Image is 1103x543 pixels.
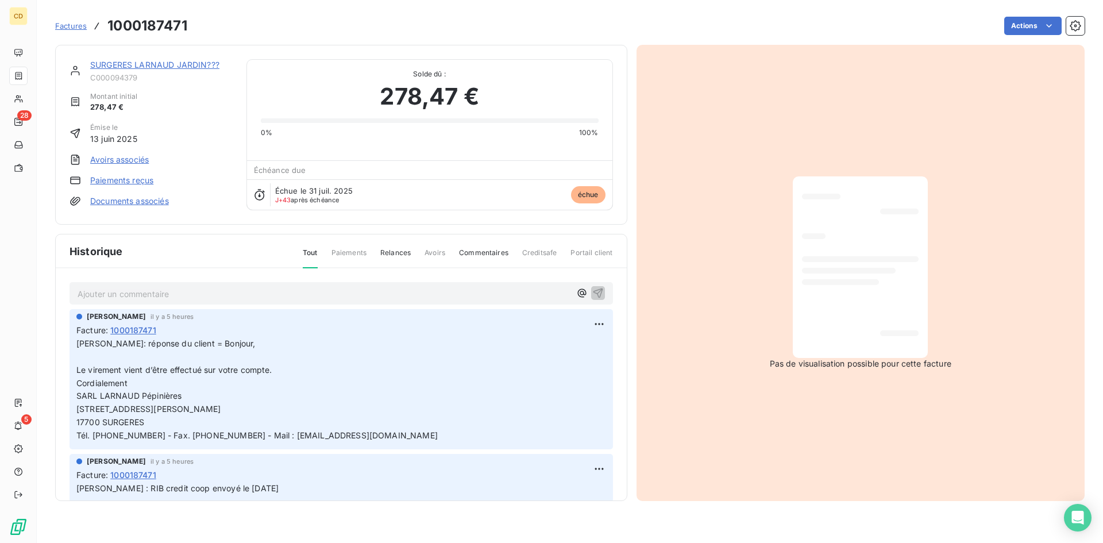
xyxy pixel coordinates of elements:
[90,122,137,133] span: Émise le
[571,186,606,203] span: échue
[55,21,87,30] span: Factures
[770,358,951,369] span: Pas de visualisation possible pour cette facture
[9,7,28,25] div: CD
[55,20,87,32] a: Factures
[380,248,411,267] span: Relances
[90,60,219,70] a: SURGERES LARNAUD JARDIN???
[76,469,108,481] span: Facture :
[331,248,367,267] span: Paiements
[275,197,340,203] span: après échéance
[70,244,123,259] span: Historique
[110,469,156,481] span: 1000187471
[380,79,479,114] span: 278,47 €
[76,391,182,400] span: SARL LARNAUD Pépinières
[76,404,221,414] span: [STREET_ADDRESS][PERSON_NAME]
[76,417,144,427] span: 17700 SURGERES
[261,69,599,79] span: Solde dû :
[76,338,255,348] span: [PERSON_NAME]: réponse du client = Bonjour,
[275,186,353,195] span: Échue le 31 juil. 2025
[90,73,233,82] span: C000094379
[254,165,306,175] span: Échéance due
[9,518,28,536] img: Logo LeanPay
[90,175,153,186] a: Paiements reçus
[107,16,187,36] h3: 1000187471
[110,324,156,336] span: 1000187471
[151,458,194,465] span: il y a 5 heures
[76,483,279,493] span: [PERSON_NAME] : RIB credit coop envoyé le [DATE]
[90,195,169,207] a: Documents associés
[87,311,146,322] span: [PERSON_NAME]
[76,324,108,336] span: Facture :
[1064,504,1092,532] div: Open Intercom Messenger
[87,456,146,467] span: [PERSON_NAME]
[1004,17,1062,35] button: Actions
[579,128,599,138] span: 100%
[522,248,557,267] span: Creditsafe
[570,248,612,267] span: Portail client
[261,128,272,138] span: 0%
[425,248,445,267] span: Avoirs
[90,91,137,102] span: Montant initial
[459,248,508,267] span: Commentaires
[90,154,149,165] a: Avoirs associés
[76,378,128,388] span: Cordialement
[275,196,291,204] span: J+43
[21,414,32,425] span: 5
[90,133,137,145] span: 13 juin 2025
[76,365,272,375] span: Le virement vient d’être effectué sur votre compte.
[90,102,137,113] span: 278,47 €
[76,430,438,440] span: Tél. [PHONE_NUMBER] - Fax. [PHONE_NUMBER] - Mail : [EMAIL_ADDRESS][DOMAIN_NAME]
[17,110,32,121] span: 28
[151,313,194,320] span: il y a 5 heures
[303,248,318,268] span: Tout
